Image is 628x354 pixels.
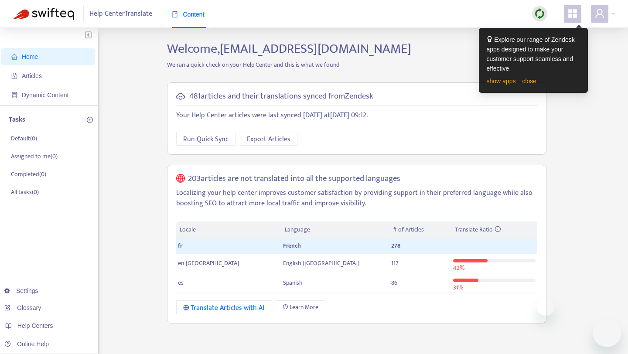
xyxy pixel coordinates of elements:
[9,115,25,125] p: Tasks
[391,258,399,268] span: 117
[160,60,553,69] p: We ran a quick check on your Help Center and this is what we found
[4,304,41,311] a: Glossary
[453,283,463,293] span: 31 %
[290,303,318,312] span: Learn More
[172,11,205,18] span: Content
[17,322,53,329] span: Help Centers
[537,298,554,316] iframe: Fermer le message
[11,54,17,60] span: home
[11,170,46,179] p: Completed ( 0 )
[11,134,37,143] p: Default ( 0 )
[283,278,303,288] span: Spanish
[455,225,534,235] div: Translate Ratio
[389,221,451,238] th: # of Articles
[283,241,301,251] span: French
[11,152,58,161] p: Assigned to me ( 0 )
[183,134,229,145] span: Run Quick Sync
[4,340,49,347] a: Online Help
[178,241,182,251] span: fr
[176,300,272,314] button: Translate Articles with AI
[247,134,290,145] span: Export Articles
[167,38,411,60] span: Welcome, [EMAIL_ADDRESS][DOMAIN_NAME]
[11,92,17,98] span: container
[11,73,17,79] span: account-book
[283,258,359,268] span: English ([GEOGRAPHIC_DATA])
[176,188,537,209] p: Localizing your help center improves customer satisfaction by providing support in their preferre...
[391,241,400,251] span: 278
[281,221,389,238] th: Language
[453,263,464,273] span: 42 %
[22,92,68,99] span: Dynamic Content
[176,110,537,121] p: Your Help Center articles were last synced [DATE] at [DATE] 09:12 .
[178,258,239,268] span: en-[GEOGRAPHIC_DATA]
[534,8,545,19] img: sync.dc5367851b00ba804db3.png
[522,78,536,85] a: close
[487,35,580,73] div: Explore our range of Zendesk apps designed to make your customer support seamless and effective.
[4,287,38,294] a: Settings
[176,132,235,146] button: Run Quick Sync
[178,278,184,288] span: es
[189,92,373,102] h5: 481 articles and their translations synced from Zendesk
[172,11,178,17] span: book
[567,8,578,19] span: appstore
[176,174,185,184] span: global
[176,221,281,238] th: Locale
[87,117,93,123] span: plus-circle
[183,303,265,313] div: Translate Articles with AI
[487,78,516,85] a: show apps
[22,53,38,60] span: Home
[11,187,39,197] p: All tasks ( 0 )
[188,174,400,184] h5: 203 articles are not translated into all the supported languages
[176,92,185,101] span: cloud-sync
[276,300,325,314] a: Learn More
[594,8,605,19] span: user
[593,319,621,347] iframe: Bouton de lancement de la fenêtre de messagerie
[22,72,42,79] span: Articles
[391,278,397,288] span: 86
[240,132,297,146] button: Export Articles
[13,8,74,20] img: Swifteq
[89,6,152,22] span: Help Center Translate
